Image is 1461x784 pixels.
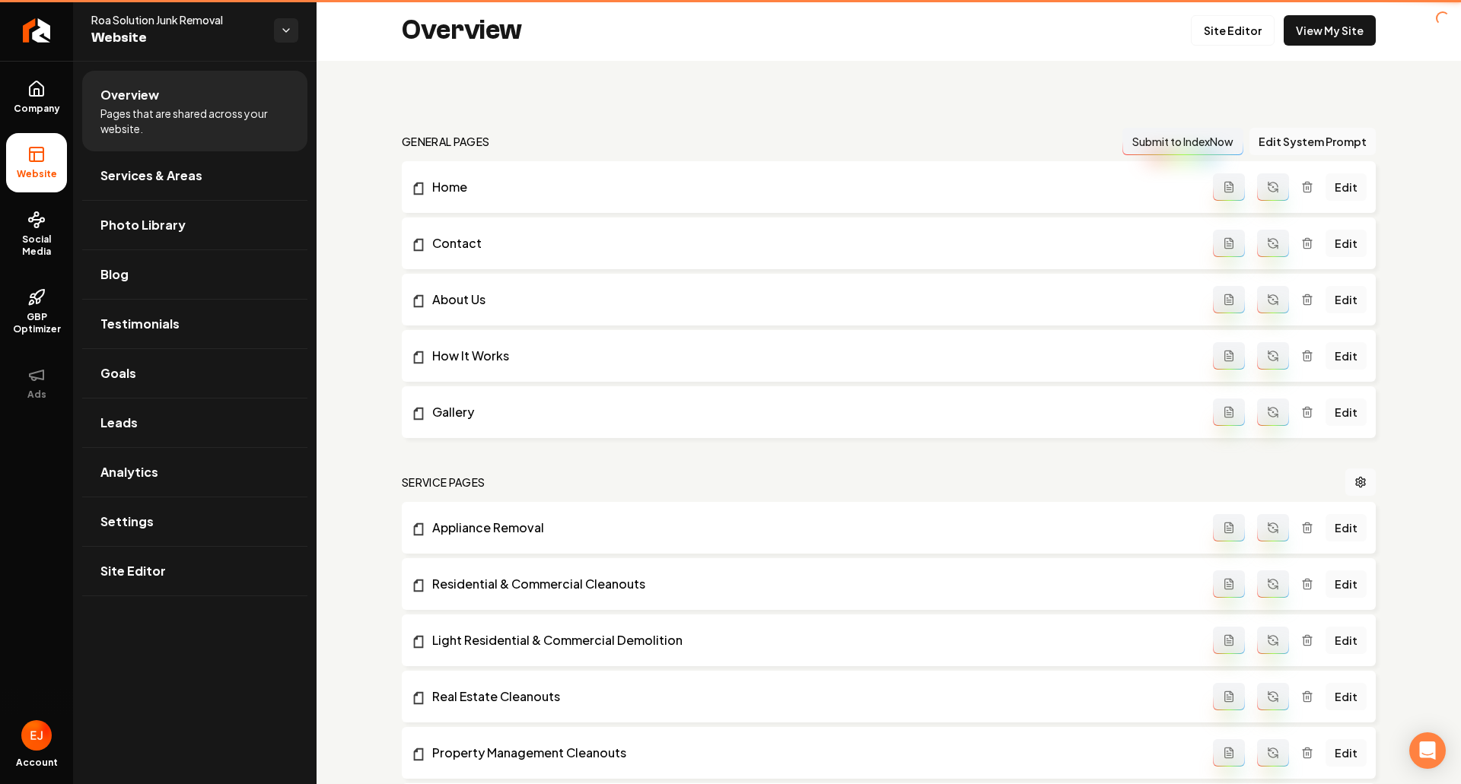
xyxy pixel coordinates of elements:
[1213,286,1245,313] button: Add admin page prompt
[402,15,522,46] h2: Overview
[82,250,307,299] a: Blog
[6,198,67,270] a: Social Media
[1213,398,1245,426] button: Add admin page prompt
[82,151,307,200] a: Services & Areas
[411,519,1213,537] a: Appliance Removal
[11,168,63,180] span: Website
[23,18,51,43] img: Rebolt Logo
[100,216,186,234] span: Photo Library
[1326,230,1367,257] a: Edit
[21,720,52,751] button: Open user button
[1213,342,1245,370] button: Add admin page prompt
[6,311,67,335] span: GBP Optimizer
[1409,732,1446,769] div: Open Intercom Messenger
[411,403,1213,421] a: Gallery
[402,475,485,490] h2: Service Pages
[1191,15,1275,46] a: Site Editor
[8,103,66,115] span: Company
[1213,514,1245,541] button: Add admin page prompt
[21,720,52,751] img: Eduard Joers
[1249,128,1376,155] button: Edit System Prompt
[100,106,289,136] span: Pages that are shared across your website.
[1213,230,1245,257] button: Add admin page prompt
[1326,627,1367,654] a: Edit
[82,398,307,447] a: Leads
[1213,627,1245,654] button: Add admin page prompt
[1213,683,1245,710] button: Add admin page prompt
[82,201,307,249] a: Photo Library
[6,68,67,127] a: Company
[16,757,58,769] span: Account
[411,744,1213,762] a: Property Management Cleanouts
[411,575,1213,593] a: Residential & Commercial Cleanouts
[1213,173,1245,201] button: Add admin page prompt
[100,364,136,382] span: Goals
[100,414,138,432] span: Leads
[1326,342,1367,370] a: Edit
[1326,739,1367,767] a: Edit
[100,562,166,580] span: Site Editor
[411,687,1213,706] a: Real Estate Cleanouts
[411,178,1213,196] a: Home
[100,265,129,284] span: Blog
[21,389,53,401] span: Ads
[82,547,307,595] a: Site Editor
[1326,570,1367,598] a: Edit
[82,349,307,398] a: Goals
[100,513,154,531] span: Settings
[1326,173,1367,201] a: Edit
[6,354,67,413] button: Ads
[1284,15,1376,46] a: View My Site
[402,134,490,149] h2: general pages
[1213,570,1245,598] button: Add admin page prompt
[1326,398,1367,426] a: Edit
[6,276,67,348] a: GBP Optimizer
[100,315,180,333] span: Testimonials
[100,86,159,104] span: Overview
[1213,739,1245,767] button: Add admin page prompt
[100,463,158,481] span: Analytics
[411,631,1213,649] a: Light Residential & Commercial Demolition
[82,448,307,497] a: Analytics
[1122,128,1243,155] button: Submit to IndexNow
[1326,286,1367,313] a: Edit
[1326,683,1367,710] a: Edit
[6,233,67,258] span: Social Media
[82,497,307,546] a: Settings
[411,290,1213,309] a: About Us
[411,234,1213,252] a: Contact
[100,167,202,185] span: Services & Areas
[1326,514,1367,541] a: Edit
[91,12,262,27] span: Roa Solution Junk Removal
[91,27,262,49] span: Website
[411,347,1213,365] a: How It Works
[82,300,307,348] a: Testimonials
